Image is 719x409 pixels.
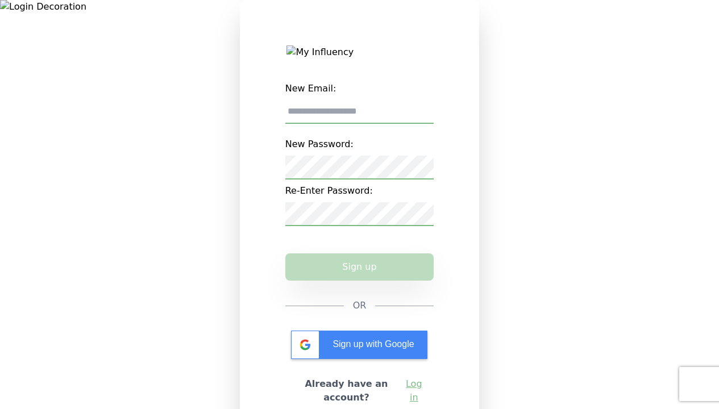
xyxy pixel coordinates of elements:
button: Sign up [285,253,434,281]
label: New Email: [285,77,434,100]
label: Re-Enter Password: [285,180,434,202]
a: Log in [403,377,425,404]
div: Sign up with Google [291,331,427,359]
span: OR [353,299,367,312]
img: My Influency [286,45,432,59]
h2: Already have an account? [294,377,399,404]
span: Sign up with Google [333,339,414,349]
label: New Password: [285,133,434,156]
